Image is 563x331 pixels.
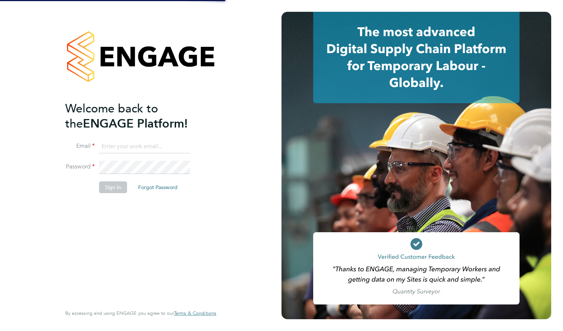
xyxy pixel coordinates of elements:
button: Sign In [99,181,127,193]
button: Forgot Password [132,181,183,193]
input: Enter your work email... [99,140,190,153]
label: Email [65,142,95,150]
label: Password [65,163,95,171]
a: Terms & Conditions [174,310,216,316]
span: Welcome back to the [65,101,158,131]
span: By accessing and using ENGAGE you agree to our [65,310,216,316]
h2: ENGAGE Platform! [65,101,209,131]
